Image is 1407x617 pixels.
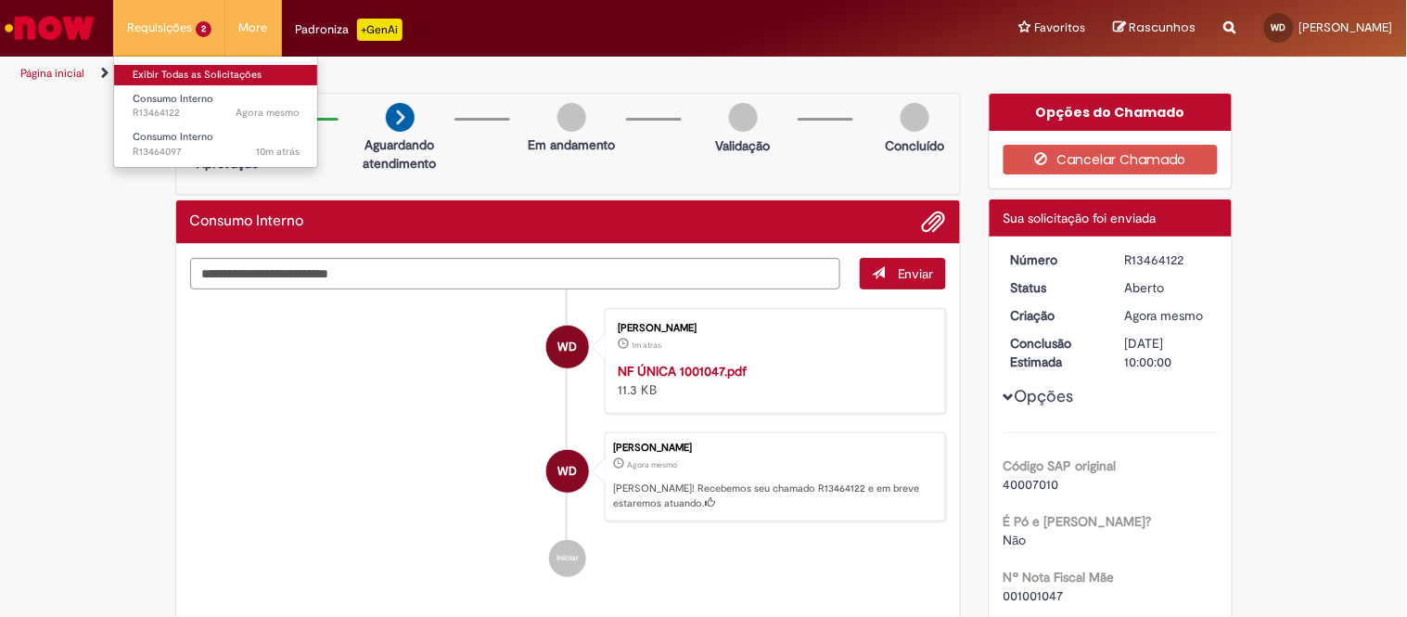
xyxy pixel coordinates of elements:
[1004,569,1115,585] b: Nº Nota Fiscal Mãe
[885,136,944,155] p: Concluído
[1130,19,1196,36] span: Rascunhos
[256,145,300,159] span: 10m atrás
[1035,19,1086,37] span: Favoritos
[997,251,1111,269] dt: Número
[1125,307,1204,324] span: Agora mesmo
[1004,476,1059,493] span: 40007010
[196,21,211,37] span: 2
[898,265,934,282] span: Enviar
[296,19,403,41] div: Padroniza
[1004,513,1152,530] b: É Pó e [PERSON_NAME]?
[632,340,661,351] span: 1m atrás
[1004,457,1117,474] b: Código SAP original
[557,103,586,132] img: img-circle-grey.png
[729,103,758,132] img: img-circle-grey.png
[627,459,677,470] span: Agora mesmo
[1004,145,1218,174] button: Cancelar Chamado
[1004,587,1064,604] span: 001001047
[716,136,771,155] p: Validação
[236,106,300,120] time: 29/08/2025 19:22:22
[133,106,300,121] span: R13464122
[618,363,747,379] a: NF ÚNICA 1001047.pdf
[618,323,927,334] div: [PERSON_NAME]
[860,258,946,289] button: Enviar
[236,106,300,120] span: Agora mesmo
[14,57,924,91] ul: Trilhas de página
[1272,21,1286,33] span: WD
[1125,251,1211,269] div: R13464122
[386,103,415,132] img: arrow-next.png
[357,19,403,41] p: +GenAi
[1125,334,1211,371] div: [DATE] 10:00:00
[997,334,1111,371] dt: Conclusão Estimada
[114,65,318,85] a: Exibir Todas as Solicitações
[528,135,615,154] p: Em andamento
[114,89,318,123] a: Aberto R13464122 : Consumo Interno
[2,9,97,46] img: ServiceNow
[190,213,304,230] h2: Consumo Interno Histórico de tíquete
[1004,210,1157,226] span: Sua solicitação foi enviada
[1125,278,1211,297] div: Aberto
[922,210,946,234] button: Adicionar anexos
[1125,307,1204,324] time: 29/08/2025 19:22:21
[997,278,1111,297] dt: Status
[546,326,589,368] div: WENDEL DOUGLAS
[1004,532,1027,548] span: Não
[990,94,1232,131] div: Opções do Chamado
[1299,19,1393,35] span: [PERSON_NAME]
[190,432,947,521] li: WENDEL DOUGLAS
[632,340,661,351] time: 29/08/2025 19:21:57
[127,19,192,37] span: Requisições
[558,325,578,369] span: WD
[239,19,268,37] span: More
[133,130,213,144] span: Consumo Interno
[618,362,927,399] div: 11.3 KB
[558,449,578,494] span: WD
[114,127,318,161] a: Aberto R13464097 : Consumo Interno
[190,289,947,596] ul: Histórico de tíquete
[256,145,300,159] time: 29/08/2025 19:12:44
[113,56,318,168] ul: Requisições
[190,258,841,289] textarea: Digite sua mensagem aqui...
[1125,306,1211,325] div: 29/08/2025 19:22:21
[997,306,1111,325] dt: Criação
[546,450,589,493] div: WENDEL DOUGLAS
[20,66,84,81] a: Página inicial
[901,103,929,132] img: img-circle-grey.png
[133,145,300,160] span: R13464097
[613,482,936,510] p: [PERSON_NAME]! Recebemos seu chamado R13464122 e em breve estaremos atuando.
[355,135,445,173] p: Aguardando atendimento
[133,92,213,106] span: Consumo Interno
[1114,19,1196,37] a: Rascunhos
[613,443,936,454] div: [PERSON_NAME]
